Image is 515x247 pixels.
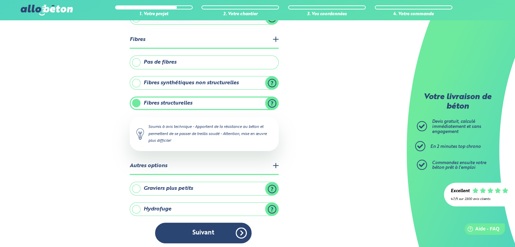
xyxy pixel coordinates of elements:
button: Suivant [155,223,252,243]
iframe: Help widget launcher [455,221,508,240]
div: 3. Vos coordonnées [288,12,366,17]
legend: Autres options [130,158,279,175]
legend: Fibres [130,31,279,49]
label: Pas de fibres [130,55,279,69]
label: Fibres structurelles [130,96,279,110]
div: 2. Votre chantier [201,12,279,17]
div: 4. Votre commande [375,12,452,17]
div: 1. Votre projet [115,12,193,17]
label: Fibres synthétiques non structurelles [130,76,279,90]
label: Graviers plus petits [130,182,279,195]
img: allobéton [21,5,73,16]
div: Soumis à avis technique - Apportent de la résistance au béton et permettent de se passer de treil... [130,117,279,151]
label: Hydrofuge [130,202,279,216]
